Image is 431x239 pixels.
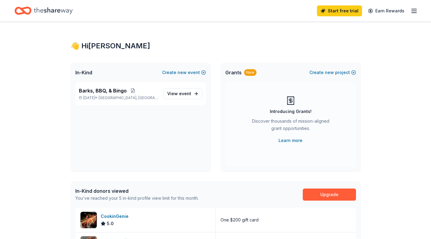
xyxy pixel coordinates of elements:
[364,5,408,16] a: Earn Rewards
[244,69,256,76] div: New
[80,212,97,228] img: Image for CookinGenie
[167,90,191,97] span: View
[270,108,312,115] div: Introducing Grants!
[75,195,199,202] div: You've reached your 5 in-kind profile view limit for this month.
[325,69,334,76] span: new
[220,216,259,224] div: One $200 gift card
[178,69,187,76] span: new
[162,69,206,76] button: Createnewevent
[317,5,362,16] a: Start free trial
[75,69,92,76] span: In-Kind
[75,187,199,195] div: In-Kind donors viewed
[303,189,356,201] a: Upgrade
[309,69,356,76] button: Createnewproject
[79,87,127,94] span: Barks, BBQ, & Bingo
[279,137,302,144] a: Learn more
[163,88,202,99] a: View event
[101,213,131,220] div: CookinGenie
[99,95,158,100] span: [GEOGRAPHIC_DATA], [GEOGRAPHIC_DATA]
[107,220,114,227] span: 5.0
[15,4,73,18] a: Home
[250,118,332,134] div: Discover thousands of mission-aligned grant opportunities.
[70,41,361,51] div: 👋 Hi [PERSON_NAME]
[79,95,158,100] p: [DATE] •
[179,91,191,96] span: event
[225,69,242,76] span: Grants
